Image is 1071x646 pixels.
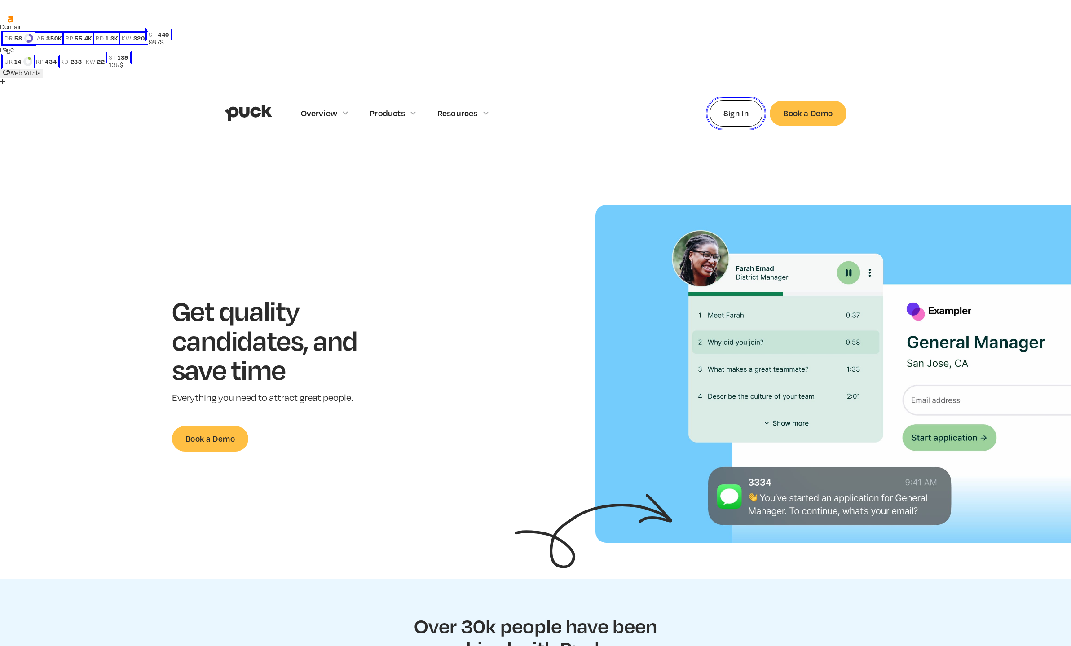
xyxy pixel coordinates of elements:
[225,93,272,133] a: home
[437,93,499,132] div: Resources
[109,54,116,61] span: st
[4,34,33,43] a: dr58
[97,58,105,65] span: 22
[172,391,385,404] p: Everything you need to attract great people.
[9,69,40,77] span: Web Vitals
[158,31,169,38] span: 440
[36,58,57,65] a: rp434
[66,35,92,42] a: rp55.4K
[86,58,105,65] a: kw22
[770,101,846,126] a: Book a Demo
[66,35,73,42] span: rp
[172,296,385,384] h1: Get quality candidates, and save time
[60,58,82,65] a: rd238
[86,58,95,65] span: kw
[710,100,763,127] a: Sign In
[14,58,21,65] span: 14
[71,58,82,65] span: 238
[118,54,128,61] span: 139
[60,58,68,65] span: rd
[37,35,62,42] a: ar350K
[437,108,478,118] div: Resources
[109,61,129,69] div: 135$
[301,93,359,132] div: Overview
[4,57,32,66] a: ur14
[96,35,104,42] span: rd
[149,38,170,46] div: 987$
[75,35,92,42] span: 55.4K
[4,35,13,42] span: dr
[109,54,129,61] a: st139
[122,35,145,42] a: kw320
[149,31,170,38] a: st440
[14,35,22,42] span: 58
[172,426,248,452] a: Book a Demo
[4,58,13,65] span: ur
[45,58,57,65] span: 434
[106,35,118,42] span: 1.3K
[133,35,145,42] span: 320
[122,35,131,42] span: kw
[46,35,62,42] span: 350K
[37,35,44,42] span: ar
[370,108,405,118] div: Products
[36,58,43,65] span: rp
[149,31,156,38] span: st
[301,108,338,118] div: Overview
[370,93,427,132] div: Products
[96,35,118,42] a: rd1.3K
